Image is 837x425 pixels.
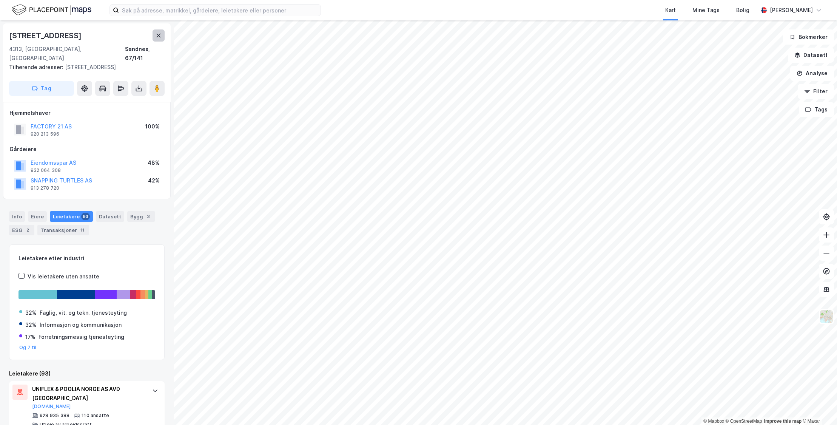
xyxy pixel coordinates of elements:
button: Filter [798,84,834,99]
div: Info [9,211,25,222]
div: 93 [81,213,90,220]
div: 110 ansatte [82,413,109,419]
div: Sandnes, 67/141 [125,45,165,63]
div: Vis leietakere uten ansatte [28,272,99,281]
div: Datasett [96,211,124,222]
div: 3 [145,213,152,220]
div: 913 278 720 [31,185,59,191]
div: [STREET_ADDRESS] [9,63,159,72]
div: Forretningsmessig tjenesteyting [39,332,124,342]
a: Mapbox [703,419,724,424]
button: Analyse [790,66,834,81]
div: Faglig, vit. og tekn. tjenesteyting [40,308,127,317]
div: Bygg [127,211,155,222]
img: Z [819,309,834,324]
div: [STREET_ADDRESS] [9,29,83,42]
div: 17% [25,332,35,342]
iframe: Chat Widget [799,389,837,425]
button: [DOMAIN_NAME] [32,403,71,410]
div: 928 935 388 [40,413,69,419]
div: UNIFLEX & POOLIA NORGE AS AVD [GEOGRAPHIC_DATA] [32,385,145,403]
div: Kart [665,6,676,15]
div: Eiere [28,211,47,222]
div: Hjemmelshaver [9,108,164,117]
div: Leietakere [50,211,93,222]
div: 932 064 308 [31,167,61,173]
div: 32% [25,308,37,317]
div: 2 [24,226,31,234]
div: 42% [148,176,160,185]
button: Datasett [788,48,834,63]
div: 4313, [GEOGRAPHIC_DATA], [GEOGRAPHIC_DATA] [9,45,125,63]
div: ESG [9,225,34,235]
div: 48% [148,158,160,167]
a: Improve this map [764,419,802,424]
button: Bokmerker [783,29,834,45]
div: Bolig [736,6,749,15]
div: Leietakere (93) [9,369,165,378]
div: Gårdeiere [9,145,164,154]
div: 11 [79,226,86,234]
button: Tag [9,81,74,96]
div: [PERSON_NAME] [770,6,813,15]
div: Mine Tags [692,6,720,15]
div: 32% [25,320,37,329]
span: Tilhørende adresser: [9,64,65,70]
img: logo.f888ab2527a4732fd821a326f86c7f29.svg [12,3,91,17]
div: 100% [145,122,160,131]
button: Tags [799,102,834,117]
div: Informasjon og kommunikasjon [40,320,122,329]
button: Og 7 til [19,345,37,351]
a: OpenStreetMap [726,419,762,424]
div: 920 213 596 [31,131,59,137]
input: Søk på adresse, matrikkel, gårdeiere, leietakere eller personer [119,5,321,16]
div: Kontrollprogram for chat [799,389,837,425]
div: Transaksjoner [37,225,89,235]
div: Leietakere etter industri [18,254,155,263]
